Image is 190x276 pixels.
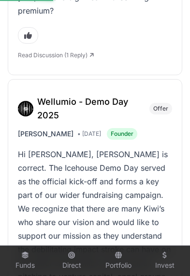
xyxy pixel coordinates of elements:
[37,95,144,122] h3: Wellumio - Demo Day 2025
[153,105,168,113] span: Offer
[52,248,91,274] a: Direct
[99,248,138,274] a: Portfolio
[18,95,149,122] a: Wellumio - Demo Day 2025
[77,130,101,138] span: • [DATE]
[142,229,190,276] iframe: Chat Widget
[18,129,73,139] span: [PERSON_NAME]
[6,248,44,274] a: Funds
[18,51,94,59] a: Read Discussion (1 Reply)
[18,101,33,116] img: Wellumio-Favicon.svg
[18,27,38,44] span: Like this comment
[111,130,133,138] span: Founder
